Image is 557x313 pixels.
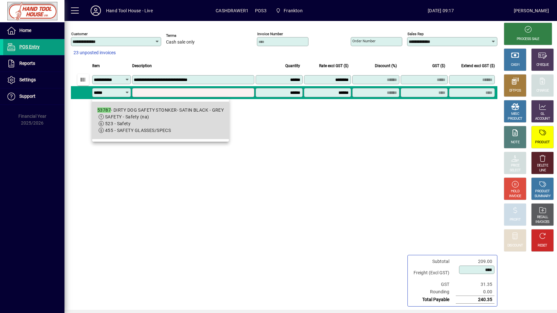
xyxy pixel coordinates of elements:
[537,163,548,168] div: DELETE
[166,34,205,38] span: Terms
[535,116,550,121] div: ACCOUNT
[3,72,64,88] a: Settings
[255,5,267,16] span: POS3
[71,32,88,36] mat-label: Customer
[284,5,302,16] span: Frankton
[19,44,40,49] span: POS Entry
[410,281,456,288] td: GST
[508,116,522,121] div: PRODUCT
[73,49,116,56] span: 23 unposted invoices
[456,258,494,265] td: 209.00
[105,114,149,119] span: SAFETY - Safety (na)
[517,37,539,42] div: PROCESS SALE
[514,5,549,16] div: [PERSON_NAME]
[410,296,456,304] td: Total Payable
[71,47,118,59] button: 23 unposted invoices
[319,62,348,69] span: Rate excl GST ($)
[539,168,546,173] div: LINE
[456,288,494,296] td: 0.00
[511,112,519,116] div: MISC
[19,94,35,99] span: Support
[216,5,249,16] span: CASHDRAWER1
[511,163,520,168] div: PRICE
[85,5,106,16] button: Profile
[511,63,519,67] div: CASH
[3,88,64,105] a: Support
[368,5,514,16] span: [DATE] 09:17
[536,63,549,67] div: CHEQUE
[410,265,456,281] td: Freight (Excl GST)
[432,62,445,69] span: GST ($)
[535,220,549,225] div: INVOICES
[538,243,547,248] div: RESET
[92,62,100,69] span: Item
[3,56,64,72] a: Reports
[97,107,224,114] div: - DIRTY DOG SAFETY STONKER- SATIN BLACK - GREY
[352,39,376,43] mat-label: Order number
[106,5,153,16] div: Hand Tool House - Live
[537,215,548,220] div: RECALL
[456,281,494,288] td: 31.35
[510,168,521,173] div: SELECT
[511,189,519,194] div: HOLD
[407,32,424,36] mat-label: Sales rep
[166,40,195,45] span: Cash sale only
[132,62,152,69] span: Description
[273,5,305,16] span: Frankton
[507,243,523,248] div: DISCOUNT
[509,88,521,93] div: EFTPOS
[19,61,35,66] span: Reports
[97,107,111,113] em: 53787
[92,102,229,139] mat-option: 53787 - DIRTY DOG SAFETY STONKER- SATIN BLACK - GREY
[410,288,456,296] td: Rounding
[510,217,521,222] div: PROFIT
[535,140,550,145] div: PRODUCT
[509,194,521,199] div: INVOICE
[541,112,545,116] div: GL
[375,62,397,69] span: Discount (%)
[456,296,494,304] td: 240.35
[257,32,283,36] mat-label: Invoice number
[535,189,550,194] div: PRODUCT
[410,258,456,265] td: Subtotal
[19,28,31,33] span: Home
[511,140,519,145] div: NOTE
[534,194,551,199] div: SUMMARY
[105,128,171,133] span: 455 - SAFETY GLASSES/SPECS
[3,23,64,39] a: Home
[461,62,495,69] span: Extend excl GST ($)
[285,62,300,69] span: Quantity
[105,121,131,126] span: 523 - Safety
[536,88,549,93] div: CHARGE
[19,77,36,82] span: Settings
